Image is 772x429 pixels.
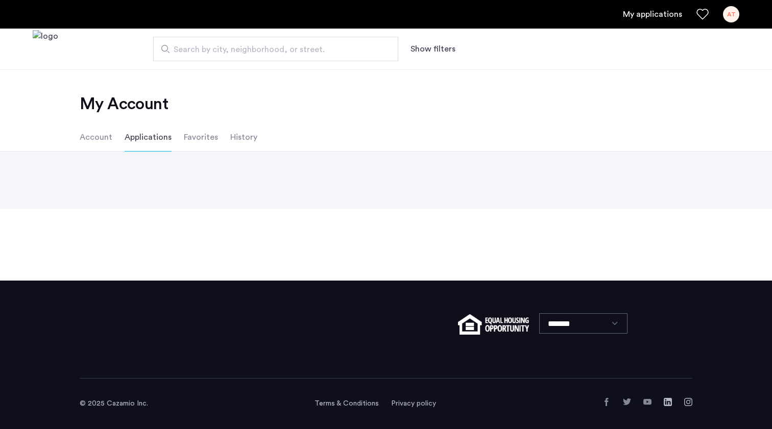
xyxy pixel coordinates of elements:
a: Privacy policy [391,398,436,409]
li: Favorites [184,123,218,152]
a: Cazamio logo [33,30,58,68]
h2: My Account [80,94,692,114]
a: Twitter [623,398,631,406]
div: AT [723,6,739,22]
a: YouTube [643,398,652,406]
input: Apartment Search [153,37,398,61]
img: logo [33,30,58,68]
button: Show or hide filters [411,43,455,55]
a: My application [623,8,682,20]
li: Applications [125,123,172,152]
li: History [230,123,257,152]
span: Search by city, neighborhood, or street. [174,43,370,56]
li: Account [80,123,112,152]
img: equal-housing.png [458,314,529,335]
span: © 2025 Cazamio Inc. [80,400,148,407]
a: LinkedIn [664,398,672,406]
a: Terms and conditions [315,398,379,409]
select: Language select [539,313,628,334]
a: Facebook [602,398,611,406]
a: Favorites [696,8,709,20]
a: Instagram [684,398,692,406]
